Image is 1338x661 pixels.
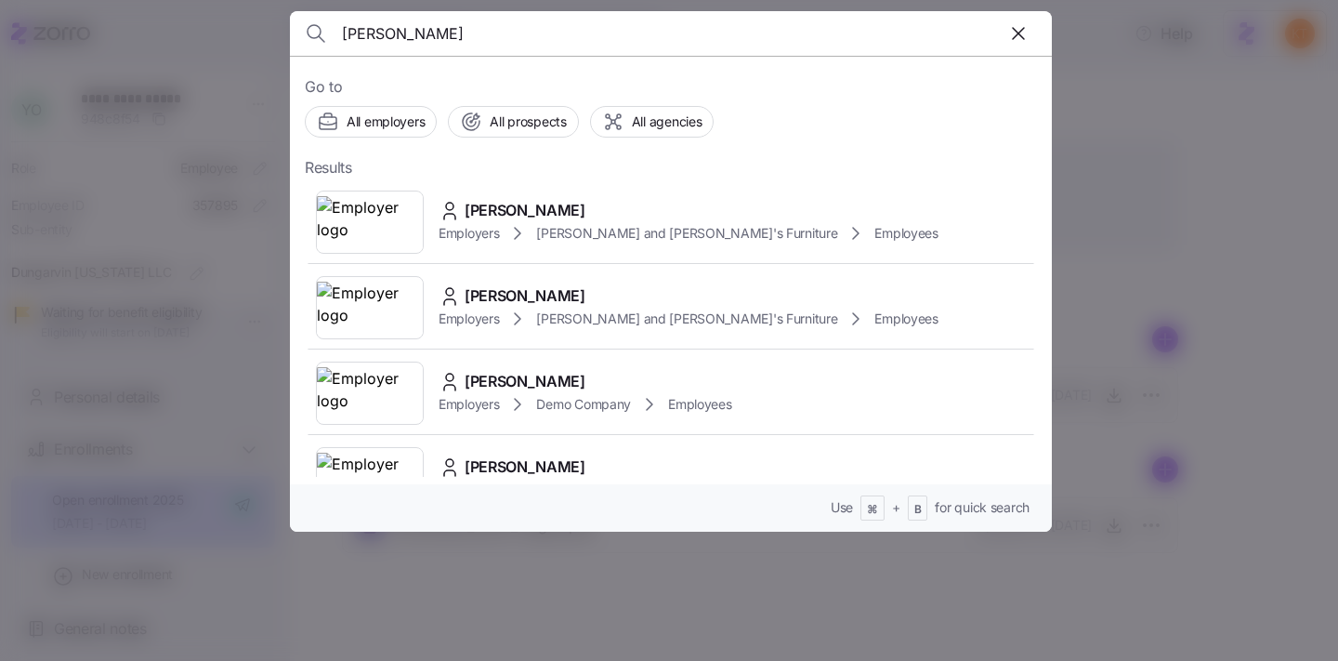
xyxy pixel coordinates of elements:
[490,112,566,131] span: All prospects
[439,224,499,243] span: Employers
[536,310,837,328] span: [PERSON_NAME] and [PERSON_NAME]'s Furniture
[305,75,1037,99] span: Go to
[317,367,423,419] img: Employer logo
[536,224,837,243] span: [PERSON_NAME] and [PERSON_NAME]'s Furniture
[874,310,938,328] span: Employees
[465,456,585,479] span: [PERSON_NAME]
[317,453,423,505] img: Employer logo
[935,498,1030,517] span: for quick search
[632,112,702,131] span: All agencies
[465,199,585,222] span: [PERSON_NAME]
[668,395,731,414] span: Employees
[914,502,922,518] span: B
[831,498,853,517] span: Use
[305,156,352,179] span: Results
[439,310,499,328] span: Employers
[536,395,631,414] span: Demo Company
[874,224,938,243] span: Employees
[439,395,499,414] span: Employers
[448,106,578,138] button: All prospects
[317,196,423,248] img: Employer logo
[305,106,437,138] button: All employers
[317,282,423,334] img: Employer logo
[867,502,878,518] span: ⌘
[465,370,585,393] span: [PERSON_NAME]
[892,498,900,517] span: +
[347,112,425,131] span: All employers
[590,106,715,138] button: All agencies
[465,284,585,308] span: [PERSON_NAME]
